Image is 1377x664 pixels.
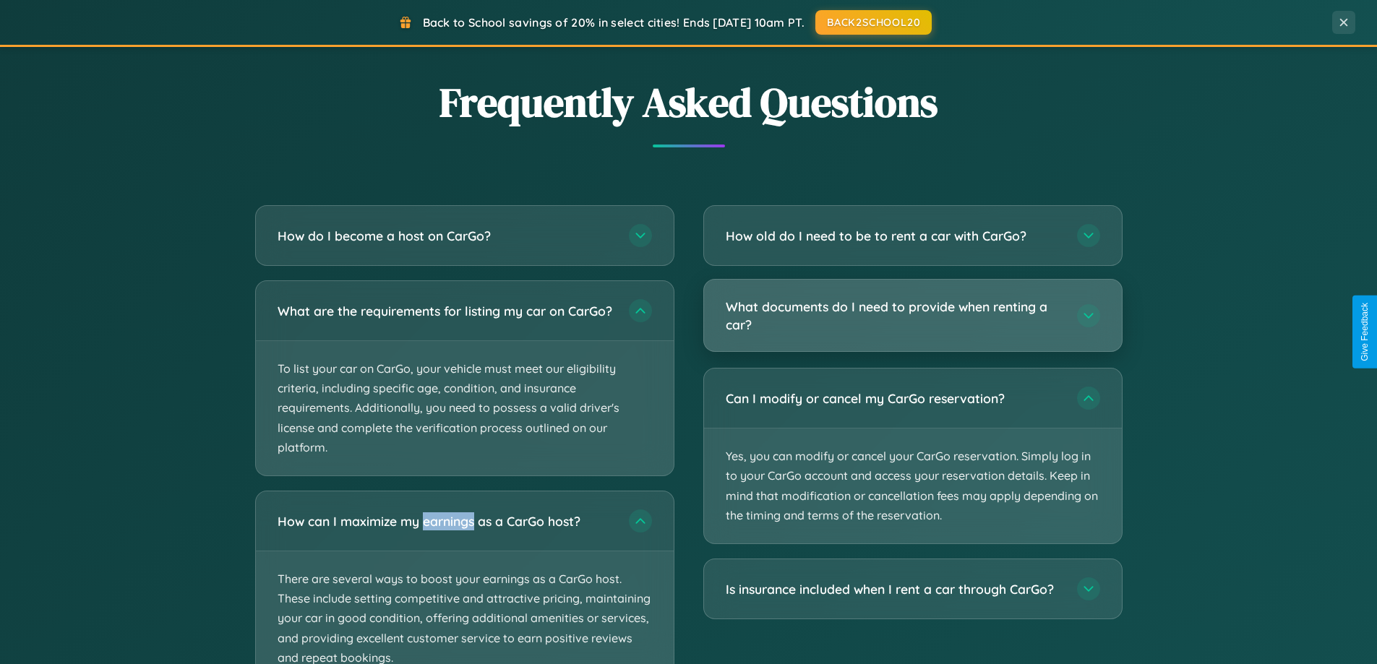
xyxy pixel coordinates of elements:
[726,389,1063,408] h3: Can I modify or cancel my CarGo reservation?
[726,227,1063,245] h3: How old do I need to be to rent a car with CarGo?
[726,298,1063,333] h3: What documents do I need to provide when renting a car?
[423,15,805,30] span: Back to School savings of 20% in select cities! Ends [DATE] 10am PT.
[726,580,1063,598] h3: Is insurance included when I rent a car through CarGo?
[278,302,614,320] h3: What are the requirements for listing my car on CarGo?
[815,10,932,35] button: BACK2SCHOOL20
[256,341,674,475] p: To list your car on CarGo, your vehicle must meet our eligibility criteria, including specific ag...
[1360,303,1370,361] div: Give Feedback
[278,227,614,245] h3: How do I become a host on CarGo?
[704,428,1122,543] p: Yes, you can modify or cancel your CarGo reservation. Simply log in to your CarGo account and acc...
[255,74,1123,130] h2: Frequently Asked Questions
[278,512,614,530] h3: How can I maximize my earnings as a CarGo host?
